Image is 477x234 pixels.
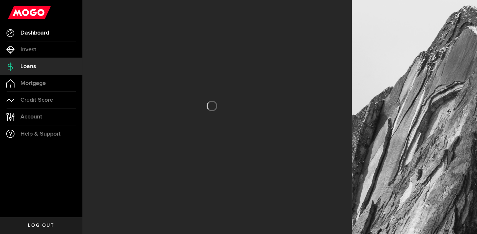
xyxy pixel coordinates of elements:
[20,97,53,103] span: Credit Score
[20,64,36,69] span: Loans
[20,80,46,86] span: Mortgage
[20,131,61,137] span: Help & Support
[20,30,49,36] span: Dashboard
[5,3,25,22] button: Open LiveChat chat widget
[28,223,54,228] span: Log out
[20,47,36,53] span: Invest
[20,114,42,120] span: Account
